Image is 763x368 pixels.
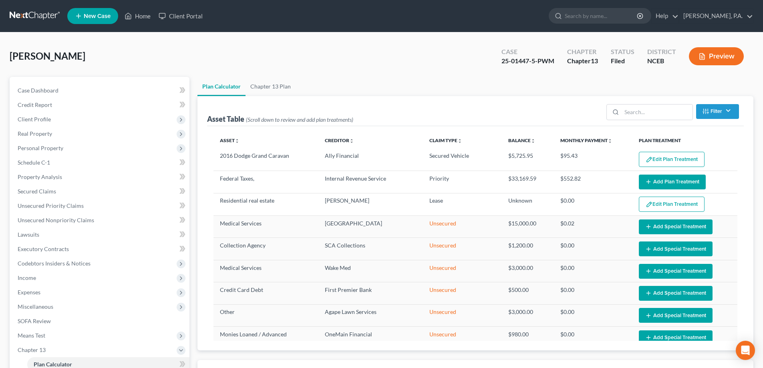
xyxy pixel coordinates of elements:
img: edit-pencil-c1479a1de80d8dea1e2430c2f745a3c6a07e9d7aa2eeffe225670001d78357a8.svg [646,201,652,208]
button: Add Special Treatment [639,330,713,345]
td: Residential real estate [213,193,318,215]
td: Unsecured [423,304,501,326]
td: Monies Loaned / Advanced [213,327,318,349]
button: Add Special Treatment [639,219,713,234]
td: OneMain Financial [318,327,423,349]
div: Asset Table [207,114,353,124]
a: Unsecured Nonpriority Claims [11,213,189,227]
td: $3,000.00 [502,304,554,326]
a: SOFA Review [11,314,189,328]
td: Ally Financial [318,149,423,171]
span: Client Profile [18,116,51,123]
td: SCA Collections [318,238,423,260]
td: $0.00 [554,282,632,304]
a: Home [121,9,155,23]
a: Unsecured Priority Claims [11,199,189,213]
span: Credit Report [18,101,52,108]
div: District [647,47,676,56]
button: Add Plan Treatment [639,175,706,189]
td: [GEOGRAPHIC_DATA] [318,216,423,238]
td: $1,200.00 [502,238,554,260]
td: Secured Vehicle [423,149,501,171]
span: Expenses [18,289,40,296]
span: Secured Claims [18,188,56,195]
a: Schedule C-1 [11,155,189,170]
span: Unsecured Priority Claims [18,202,84,209]
span: Miscellaneous [18,303,53,310]
span: Plan Calculator [34,361,72,368]
a: Help [652,9,678,23]
span: New Case [84,13,111,19]
td: Unsecured [423,260,501,282]
div: Status [611,47,634,56]
td: Credit Card Debt [213,282,318,304]
td: Unknown [502,193,554,215]
a: Chapter 13 Plan [246,77,296,96]
i: unfold_more [235,139,240,143]
td: $0.00 [554,327,632,349]
td: $0.00 [554,304,632,326]
td: Other [213,304,318,326]
td: Medical Services [213,260,318,282]
td: $980.00 [502,327,554,349]
td: Unsecured [423,238,501,260]
a: Client Portal [155,9,207,23]
span: 13 [591,57,598,64]
td: 2016 Dodge Grand Caravan [213,149,318,171]
span: Unsecured Nonpriority Claims [18,217,94,223]
td: $552.82 [554,171,632,193]
td: $15,000.00 [502,216,554,238]
a: Claim Typeunfold_more [429,137,462,143]
td: $3,000.00 [502,260,554,282]
td: Medical Services [213,216,318,238]
a: Property Analysis [11,170,189,184]
td: Priority [423,171,501,193]
td: Unsecured [423,282,501,304]
span: Means Test [18,332,45,339]
a: Case Dashboard [11,83,189,98]
span: Lawsuits [18,231,39,238]
a: Lawsuits [11,227,189,242]
td: Internal Revenue Service [318,171,423,193]
span: Chapter 13 [18,346,46,353]
td: Unsecured [423,216,501,238]
a: Creditorunfold_more [325,137,354,143]
div: Chapter [567,56,598,66]
td: $0.00 [554,193,632,215]
td: Collection Agency [213,238,318,260]
input: Search... [622,105,693,120]
button: Add Special Treatment [639,286,713,301]
div: 25-01447-5-PWM [501,56,554,66]
button: Add Special Treatment [639,308,713,323]
button: Edit Plan Treatment [639,152,705,167]
div: Case [501,47,554,56]
span: [PERSON_NAME] [10,50,85,62]
span: Codebtors Insiders & Notices [18,260,91,267]
div: Open Intercom Messenger [736,341,755,360]
button: Add Special Treatment [639,264,713,279]
i: unfold_more [457,139,462,143]
td: $0.00 [554,260,632,282]
a: Credit Report [11,98,189,112]
td: [PERSON_NAME] [318,193,423,215]
div: NCEB [647,56,676,66]
td: $5,725.95 [502,149,554,171]
span: (Scroll down to review and add plan treatments) [246,116,353,123]
td: First Premier Bank [318,282,423,304]
span: Personal Property [18,145,63,151]
span: Income [18,274,36,281]
span: Schedule C-1 [18,159,50,166]
td: Agape Lawn Services [318,304,423,326]
span: Case Dashboard [18,87,58,94]
a: Balanceunfold_more [508,137,536,143]
button: Filter [696,104,739,119]
span: Real Property [18,130,52,137]
i: unfold_more [531,139,536,143]
td: Wake Med [318,260,423,282]
button: Add Special Treatment [639,241,713,256]
a: Secured Claims [11,184,189,199]
i: unfold_more [349,139,354,143]
td: $500.00 [502,282,554,304]
td: Lease [423,193,501,215]
a: Plan Calculator [197,77,246,96]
